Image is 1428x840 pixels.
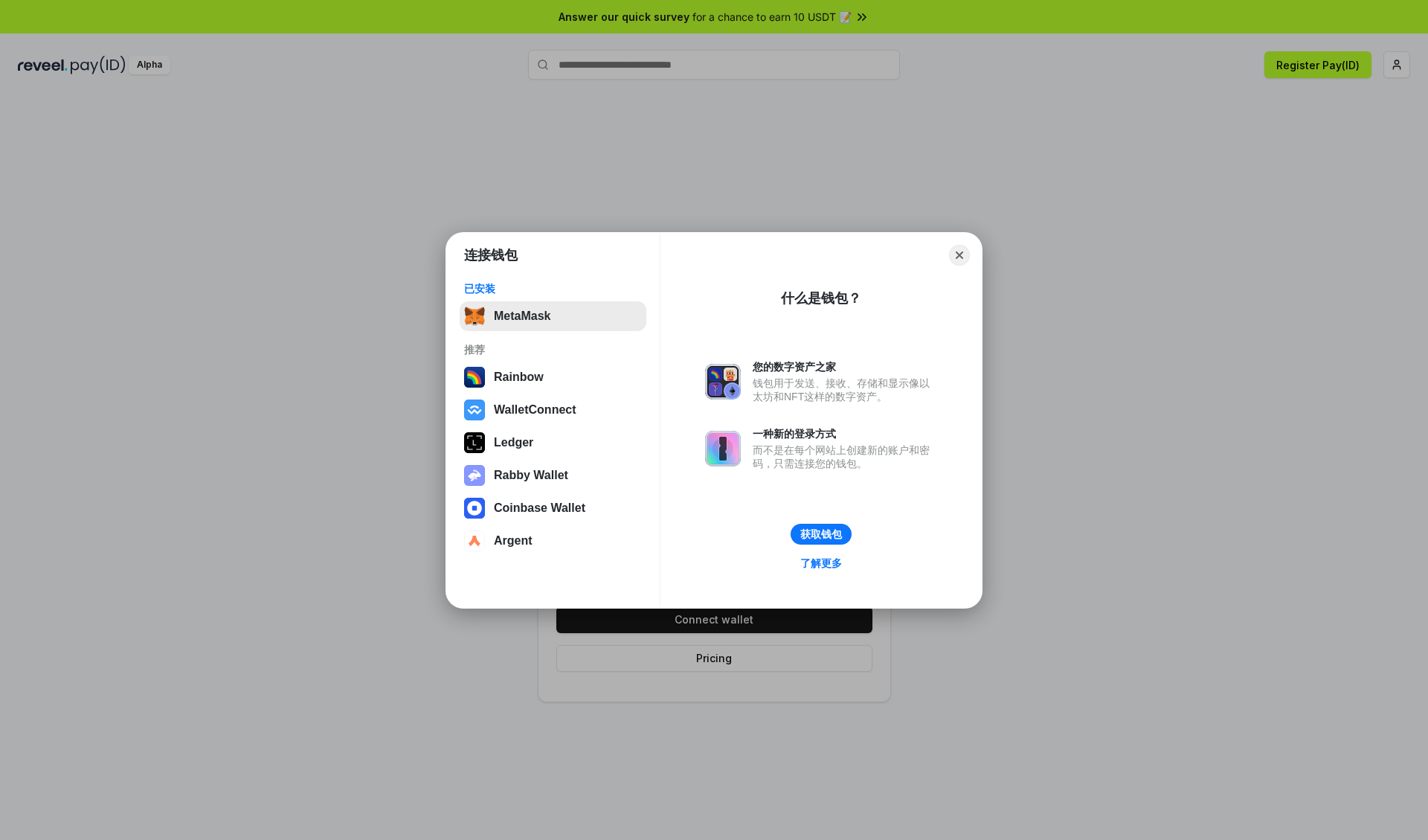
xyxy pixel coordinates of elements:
[494,371,544,384] div: Rainbow
[464,530,485,551] img: svg+xml,%3Csvg%20width%3D%2228%22%20height%3D%2228%22%20viewBox%3D%220%200%2028%2028%22%20fill%3D...
[791,554,851,573] a: 了解更多
[460,395,646,425] button: WalletConnect
[464,465,485,486] img: svg+xml,%3Csvg%20xmlns%3D%22http%3A%2F%2Fwww.w3.org%2F2000%2Fsvg%22%20fill%3D%22none%22%20viewBox...
[464,306,485,327] img: svg+xml,%3Csvg%20fill%3D%22none%22%20height%3D%2233%22%20viewBox%3D%220%200%2035%2033%22%20width%...
[460,461,646,490] button: Rabby Wallet
[464,498,485,519] img: svg+xml,%3Csvg%20width%3D%2228%22%20height%3D%2228%22%20viewBox%3D%220%200%2028%2028%22%20fill%3D...
[494,403,576,417] div: WalletConnect
[781,289,861,307] div: 什么是钱包？
[494,436,533,449] div: Ledger
[705,431,741,467] img: svg+xml,%3Csvg%20xmlns%3D%22http%3A%2F%2Fwww.w3.org%2F2000%2Fsvg%22%20fill%3D%22none%22%20viewBox...
[949,245,970,266] button: Close
[464,343,642,356] div: 推荐
[460,301,646,331] button: MetaMask
[753,427,937,440] div: 一种新的登录方式
[800,528,842,541] div: 获取钱包
[460,362,646,392] button: Rainbow
[464,282,642,295] div: 已安装
[705,364,741,400] img: svg+xml,%3Csvg%20xmlns%3D%22http%3A%2F%2Fwww.w3.org%2F2000%2Fsvg%22%20fill%3D%22none%22%20viewBox...
[464,432,485,453] img: svg+xml,%3Csvg%20xmlns%3D%22http%3A%2F%2Fwww.w3.org%2F2000%2Fsvg%22%20width%3D%2228%22%20height%3...
[494,469,568,482] div: Rabby Wallet
[791,524,852,545] button: 获取钱包
[464,367,485,388] img: svg+xml,%3Csvg%20width%3D%22120%22%20height%3D%22120%22%20viewBox%3D%220%200%20120%20120%22%20fil...
[464,400,485,420] img: svg+xml,%3Csvg%20width%3D%2228%22%20height%3D%2228%22%20viewBox%3D%220%200%2028%2028%22%20fill%3D...
[464,246,518,264] h1: 连接钱包
[460,526,646,556] button: Argent
[753,360,937,373] div: 您的数字资产之家
[460,493,646,523] button: Coinbase Wallet
[494,534,533,548] div: Argent
[494,310,550,323] div: MetaMask
[494,501,585,515] div: Coinbase Wallet
[753,443,937,470] div: 而不是在每个网站上创建新的账户和密码，只需连接您的钱包。
[753,376,937,403] div: 钱包用于发送、接收、存储和显示像以太坊和NFT这样的数字资产。
[460,428,646,458] button: Ledger
[800,557,842,570] div: 了解更多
